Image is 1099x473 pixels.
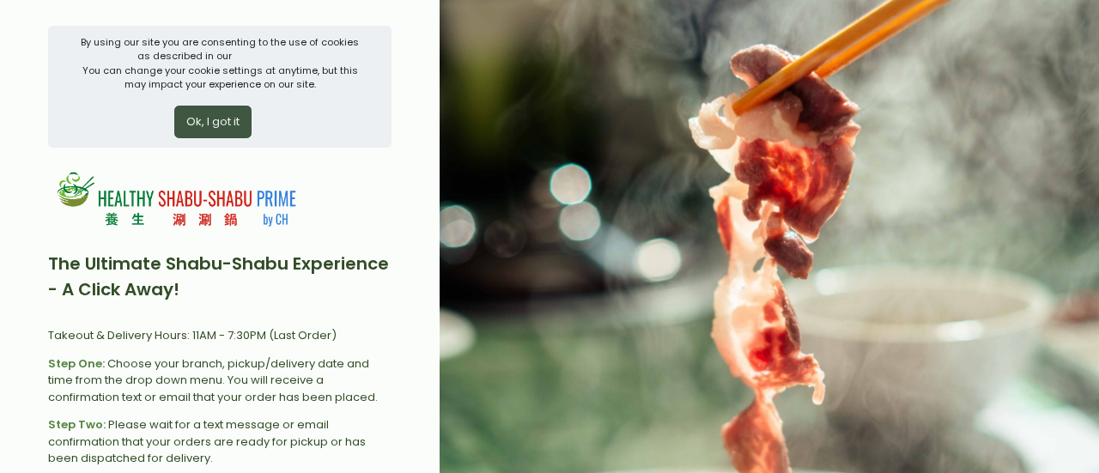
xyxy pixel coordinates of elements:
[48,327,392,344] div: Takeout & Delivery Hours: 11AM - 7:30PM (Last Order)
[174,106,252,138] button: Ok, I got it
[48,237,392,317] div: The Ultimate Shabu-Shabu Experience - A Click Away!
[77,35,363,92] div: By using our site you are consenting to the use of cookies as described in our You can change you...
[48,159,306,237] img: Healthy Shabu Shabu
[48,355,392,406] div: Choose your branch, pickup/delivery date and time from the drop down menu. You will receive a con...
[48,416,392,467] div: Please wait for a text message or email confirmation that your orders are ready for pickup or has...
[48,416,106,433] b: Step Two:
[48,355,105,372] b: Step One:
[234,49,302,63] a: privacy policy.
